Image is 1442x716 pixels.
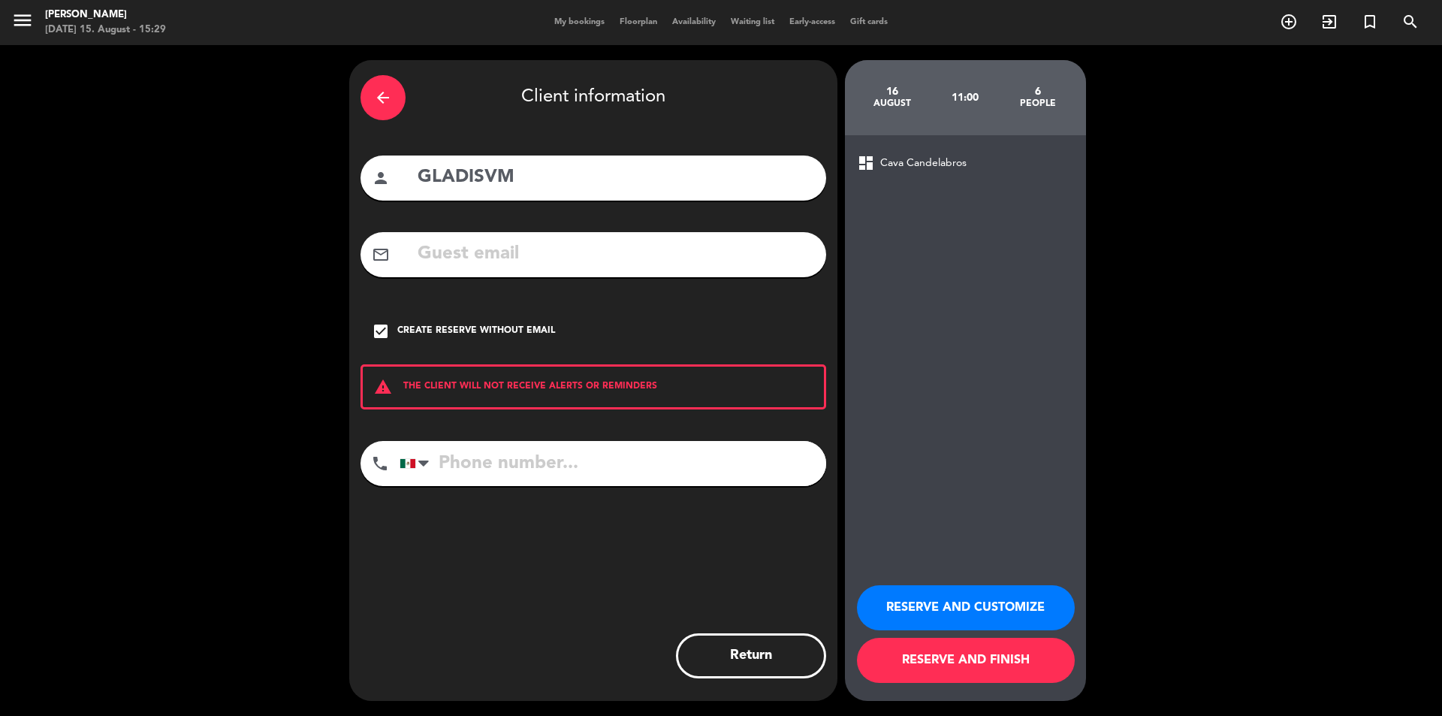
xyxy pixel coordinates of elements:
[782,18,843,26] span: Early-access
[665,18,723,26] span: Availability
[928,71,1001,124] div: 11:00
[11,9,34,37] button: menu
[363,378,403,396] i: warning
[374,89,392,107] i: arrow_back
[11,9,34,32] i: menu
[1361,13,1379,31] i: turned_in_not
[1280,13,1298,31] i: add_circle_outline
[416,239,815,270] input: Guest email
[857,585,1075,630] button: RESERVE AND CUSTOMIZE
[857,154,875,172] span: dashboard
[45,8,166,23] div: [PERSON_NAME]
[857,638,1075,683] button: RESERVE AND FINISH
[1001,86,1074,98] div: 6
[856,98,929,110] div: August
[612,18,665,26] span: Floorplan
[676,633,826,678] button: Return
[372,246,390,264] i: mail_outline
[400,442,435,485] div: Mexico (México): +52
[372,322,390,340] i: check_box
[1320,13,1338,31] i: exit_to_app
[880,155,967,172] span: Cava Candelabros
[400,441,826,486] input: Phone number...
[45,23,166,38] div: [DATE] 15. August - 15:29
[1001,98,1074,110] div: people
[371,455,389,473] i: phone
[416,162,815,193] input: Guest Name
[1401,13,1419,31] i: search
[397,324,555,339] div: Create reserve without email
[723,18,782,26] span: Waiting list
[360,364,826,409] div: THE CLIENT WILL NOT RECEIVE ALERTS OR REMINDERS
[360,71,826,124] div: Client information
[547,18,612,26] span: My bookings
[843,18,895,26] span: Gift cards
[372,169,390,187] i: person
[856,86,929,98] div: 16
